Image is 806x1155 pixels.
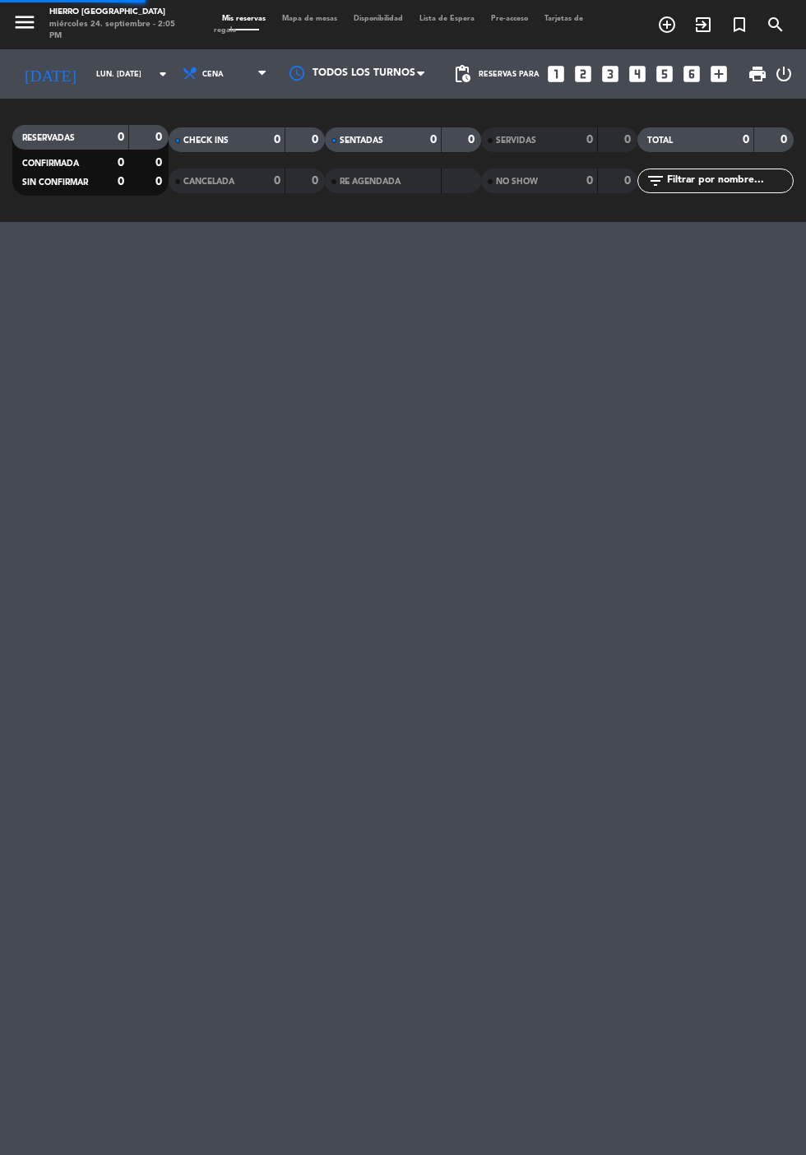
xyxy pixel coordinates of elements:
[155,157,165,169] strong: 0
[781,134,790,146] strong: 0
[708,63,730,85] i: add_box
[452,64,472,84] span: pending_actions
[766,15,785,35] i: search
[665,172,793,190] input: Filtrar por nombre...
[774,64,794,84] i: power_settings_new
[274,175,280,187] strong: 0
[468,134,478,146] strong: 0
[155,132,165,143] strong: 0
[545,63,567,85] i: looks_one
[22,159,79,168] span: CONFIRMADA
[22,134,75,142] span: RESERVADAS
[586,134,593,146] strong: 0
[624,134,634,146] strong: 0
[202,70,224,79] span: Cena
[646,171,665,191] i: filter_list
[496,178,538,186] span: NO SHOW
[681,63,702,85] i: looks_6
[12,58,88,90] i: [DATE]
[340,178,401,186] span: RE AGENDADA
[49,19,189,43] div: miércoles 24. septiembre - 2:05 PM
[479,70,540,79] span: Reservas para
[627,63,648,85] i: looks_4
[118,157,124,169] strong: 0
[214,15,274,22] span: Mis reservas
[496,136,536,145] span: SERVIDAS
[748,64,767,84] span: print
[572,63,594,85] i: looks_two
[647,136,673,145] span: TOTAL
[49,7,189,19] div: Hierro [GEOGRAPHIC_DATA]
[183,178,234,186] span: CANCELADA
[274,134,280,146] strong: 0
[183,136,229,145] span: CHECK INS
[118,176,124,187] strong: 0
[340,136,383,145] span: SENTADAS
[483,15,536,22] span: Pre-acceso
[12,10,37,39] button: menu
[774,49,794,99] div: LOG OUT
[12,10,37,35] i: menu
[274,15,345,22] span: Mapa de mesas
[654,63,675,85] i: looks_5
[153,64,173,84] i: arrow_drop_down
[345,15,411,22] span: Disponibilidad
[155,176,165,187] strong: 0
[730,15,749,35] i: turned_in_not
[312,175,322,187] strong: 0
[586,175,593,187] strong: 0
[743,134,749,146] strong: 0
[693,15,713,35] i: exit_to_app
[624,175,634,187] strong: 0
[600,63,621,85] i: looks_3
[118,132,124,143] strong: 0
[430,134,437,146] strong: 0
[411,15,483,22] span: Lista de Espera
[22,178,88,187] span: SIN CONFIRMAR
[312,134,322,146] strong: 0
[657,15,677,35] i: add_circle_outline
